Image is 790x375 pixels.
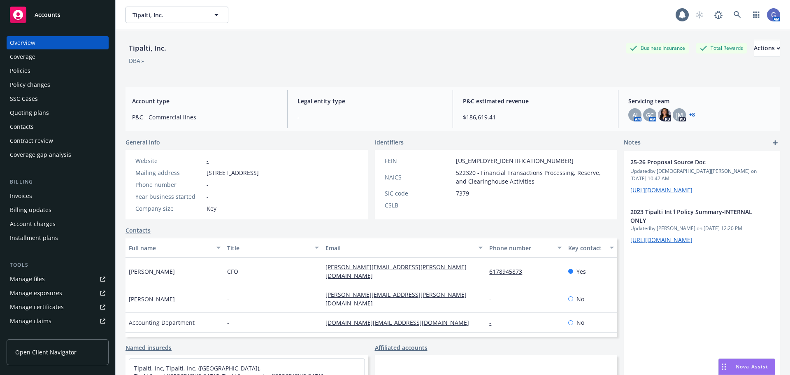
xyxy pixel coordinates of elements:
[696,43,747,53] div: Total Rewards
[748,7,764,23] a: Switch app
[736,363,768,370] span: Nova Assist
[710,7,727,23] a: Report a Bug
[135,168,203,177] div: Mailing address
[375,138,404,147] span: Identifiers
[576,267,586,276] span: Yes
[729,7,746,23] a: Search
[624,151,780,201] div: 25-26 Proposal Source DocUpdatedby [DEMOGRAPHIC_DATA][PERSON_NAME] on [DATE] 10:47 AM[URL][DOMAIN...
[7,217,109,231] a: Account charges
[489,244,552,252] div: Phone number
[7,286,109,300] a: Manage exposures
[227,295,229,303] span: -
[7,203,109,217] a: Billing updates
[689,112,695,117] a: +8
[135,192,203,201] div: Year business started
[628,97,774,105] span: Servicing team
[207,168,259,177] span: [STREET_ADDRESS]
[630,225,774,232] span: Updated by [PERSON_NAME] on [DATE] 12:20 PM
[10,217,56,231] div: Account charges
[10,148,71,161] div: Coverage gap analysis
[325,319,476,326] a: [DOMAIN_NAME][EMAIL_ADDRESS][DOMAIN_NAME]
[7,314,109,328] a: Manage claims
[10,273,45,286] div: Manage files
[132,97,277,105] span: Account type
[489,295,498,303] a: -
[224,238,322,258] button: Title
[489,268,529,275] a: 6178945873
[568,244,605,252] div: Key contact
[754,40,780,56] button: Actions
[463,97,608,105] span: P&C estimated revenue
[691,7,708,23] a: Start snowing
[7,148,109,161] a: Coverage gap analysis
[630,236,692,244] a: [URL][DOMAIN_NAME]
[132,11,204,19] span: Tipalti, Inc.
[718,359,775,375] button: Nova Assist
[325,244,474,252] div: Email
[10,78,50,91] div: Policy changes
[646,111,654,119] span: GC
[632,111,638,119] span: AJ
[7,50,109,63] a: Coverage
[325,263,467,280] a: [PERSON_NAME][EMAIL_ADDRESS][PERSON_NAME][DOMAIN_NAME]
[297,97,443,105] span: Legal entity type
[129,267,175,276] span: [PERSON_NAME]
[7,189,109,203] a: Invoices
[132,113,277,121] span: P&C - Commercial lines
[719,359,729,375] div: Drag to move
[129,244,211,252] div: Full name
[10,120,34,133] div: Contacts
[207,204,216,213] span: Key
[15,348,77,356] span: Open Client Navigator
[10,64,30,77] div: Policies
[486,238,565,258] button: Phone number
[7,178,109,186] div: Billing
[385,189,453,198] div: SIC code
[7,106,109,119] a: Quoting plans
[10,286,62,300] div: Manage exposures
[676,111,683,119] span: JM
[35,12,60,18] span: Accounts
[456,189,469,198] span: 7379
[770,138,780,148] a: add
[134,364,261,372] a: Tipalti, Inc, Tipalti, Inc. ([GEOGRAPHIC_DATA]),
[125,43,170,54] div: Tipalti, Inc.
[10,106,49,119] div: Quoting plans
[463,113,608,121] span: $186,619.41
[658,108,671,121] img: photo
[227,244,310,252] div: Title
[7,134,109,147] a: Contract review
[135,180,203,189] div: Phone number
[456,156,574,165] span: [US_EMPLOYER_IDENTIFICATION_NUMBER]
[7,300,109,314] a: Manage certificates
[565,238,617,258] button: Key contact
[7,273,109,286] a: Manage files
[626,43,689,53] div: Business Insurance
[322,238,486,258] button: Email
[7,36,109,49] a: Overview
[125,138,160,147] span: General info
[10,314,51,328] div: Manage claims
[207,192,209,201] span: -
[10,134,53,147] div: Contract review
[10,189,32,203] div: Invoices
[10,300,64,314] div: Manage certificates
[129,56,144,65] div: DBA: -
[489,319,498,326] a: -
[7,120,109,133] a: Contacts
[227,318,229,327] span: -
[125,226,151,235] a: Contacts
[7,92,109,105] a: SSC Cases
[630,158,752,166] span: 25-26 Proposal Source Doc
[125,238,224,258] button: Full name
[7,64,109,77] a: Policies
[10,50,35,63] div: Coverage
[207,180,209,189] span: -
[125,7,228,23] button: Tipalti, Inc.
[7,328,109,342] a: Manage BORs
[135,204,203,213] div: Company size
[630,207,752,225] span: 2023 Tipalti Int'l Policy Summary-INTERNAL ONLY
[10,36,35,49] div: Overview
